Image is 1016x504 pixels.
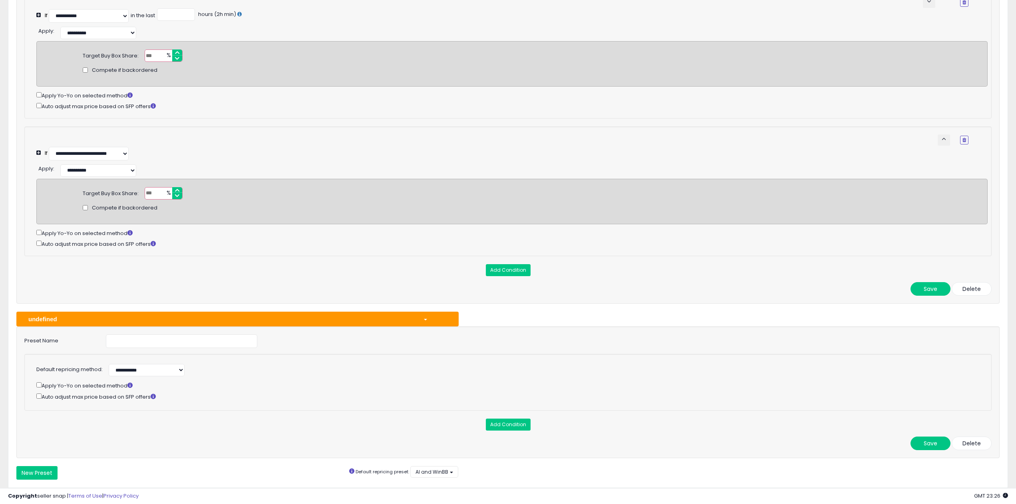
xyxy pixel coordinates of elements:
[103,492,139,500] a: Privacy Policy
[486,419,531,431] button: Add Condition
[410,466,458,478] button: AI and WinBB
[18,334,100,345] label: Preset Name
[36,101,988,111] div: Auto adjust max price based on SFP offers
[131,12,155,20] div: in the last
[974,492,1008,500] span: 2025-10-9 23:26 GMT
[938,134,950,146] button: keyboard_arrow_up
[16,312,459,326] button: undefined
[911,282,950,296] button: Save
[38,165,53,172] span: Apply
[952,282,992,296] button: Delete
[36,228,988,237] div: Apply Yo-Yo on selected method
[416,468,448,475] span: AI and WinBB
[83,187,139,198] div: Target Buy Box Share:
[911,437,950,450] button: Save
[940,135,948,143] span: keyboard_arrow_up
[36,381,968,390] div: Apply Yo-Yo on selected method
[92,204,157,212] span: Compete if backordered
[486,264,531,276] button: Add Condition
[92,67,157,74] span: Compete if backordered
[36,91,988,100] div: Apply Yo-Yo on selected method
[68,492,102,500] a: Terms of Use
[16,466,58,480] button: New Preset
[38,27,53,35] span: Apply
[36,239,988,248] div: Auto adjust max price based on SFP offers
[162,50,175,62] span: %
[38,25,54,35] div: :
[36,366,103,374] label: Default repricing method:
[8,492,37,500] strong: Copyright
[83,49,139,60] div: Target Buy Box Share:
[162,188,175,200] span: %
[38,162,54,173] div: :
[952,437,992,450] button: Delete
[356,468,409,475] small: Default repricing preset:
[197,10,236,18] span: hours (2h min)
[962,138,966,142] i: Remove Condition
[22,315,417,323] div: undefined
[8,492,139,500] div: seller snap | |
[36,392,968,401] div: Auto adjust max price based on SFP offers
